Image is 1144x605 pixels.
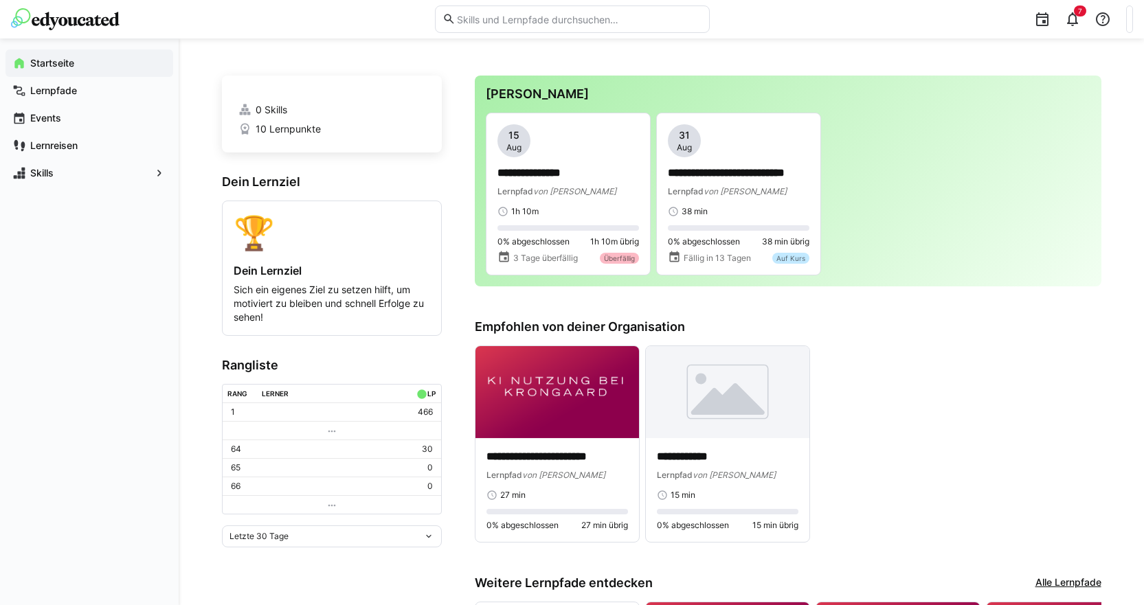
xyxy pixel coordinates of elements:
span: 15 [508,128,519,142]
span: 1h 10m übrig [590,236,639,247]
input: Skills und Lernpfade durchsuchen… [456,13,702,25]
p: 66 [231,481,240,492]
span: Lernpfad [486,470,522,480]
span: Lernpfad [497,186,533,196]
span: Fällig in 13 Tagen [684,253,751,264]
span: Lernpfad [668,186,704,196]
div: LP [427,389,436,398]
span: Aug [506,142,521,153]
p: Sich ein eigenes Ziel zu setzen hilft, um motiviert zu bleiben und schnell Erfolge zu sehen! [234,283,430,324]
span: 38 min [682,206,708,217]
span: Lernpfad [657,470,693,480]
h3: Dein Lernziel [222,174,442,190]
span: Letzte 30 Tage [229,531,289,542]
span: von [PERSON_NAME] [522,470,605,480]
div: Rang [227,389,247,398]
p: 1 [231,407,235,418]
span: von [PERSON_NAME] [704,186,787,196]
p: 64 [231,444,241,455]
span: 10 Lernpunkte [256,122,321,136]
span: von [PERSON_NAME] [693,470,776,480]
span: von [PERSON_NAME] [533,186,616,196]
p: 65 [231,462,240,473]
a: Alle Lernpfade [1035,575,1101,591]
a: 0 Skills [238,103,425,117]
span: 7 [1078,7,1082,15]
div: Auf Kurs [772,253,809,264]
h3: [PERSON_NAME] [486,87,1090,102]
img: image [475,346,639,438]
span: 3 Tage überfällig [513,253,578,264]
span: 1h 10m [511,206,539,217]
span: 15 min übrig [752,520,798,531]
span: 0% abgeschlossen [668,236,740,247]
p: 466 [418,407,433,418]
span: 0% abgeschlossen [657,520,729,531]
span: 15 min [671,490,695,501]
div: 🏆 [234,212,430,253]
img: image [646,346,809,438]
span: 38 min übrig [762,236,809,247]
span: Aug [677,142,692,153]
p: 0 [427,462,433,473]
span: 0 Skills [256,103,287,117]
p: 0 [427,481,433,492]
p: 30 [422,444,433,455]
div: Lerner [262,389,289,398]
h3: Empfohlen von deiner Organisation [475,319,1101,334]
h3: Rangliste [222,358,442,373]
span: 0% abgeschlossen [497,236,570,247]
span: 27 min übrig [581,520,628,531]
span: 31 [679,128,690,142]
div: Überfällig [600,253,639,264]
span: 27 min [500,490,526,501]
h3: Weitere Lernpfade entdecken [475,575,653,591]
h4: Dein Lernziel [234,264,430,277]
span: 0% abgeschlossen [486,520,559,531]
